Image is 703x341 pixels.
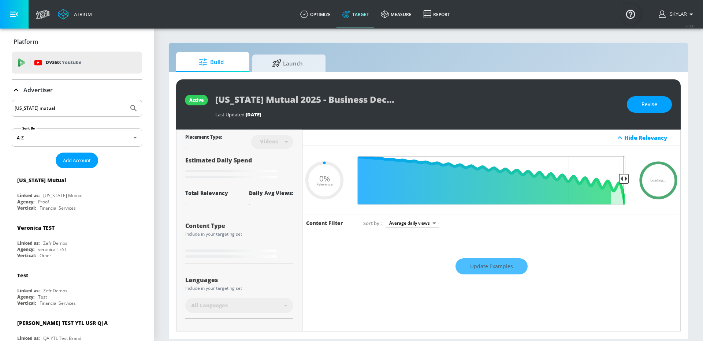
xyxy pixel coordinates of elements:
div: Agency: [17,246,34,252]
p: Advertiser [23,86,53,94]
div: Financial Services [40,300,76,306]
div: TestLinked as:Zefr DemosAgency:TestVertical:Financial Services [12,266,142,308]
div: Advertiser [12,80,142,100]
div: Test [17,272,28,279]
button: Submit Search [126,100,142,116]
input: Search by name [15,104,126,113]
button: Revise [627,96,672,113]
span: v 4.25.4 [685,24,696,28]
div: Zefr Demos [43,240,67,246]
div: Linked as: [17,240,40,246]
label: Sort By [21,126,37,131]
div: Other [40,252,51,259]
a: Target [336,1,375,27]
div: [PERSON_NAME] TEST YTL USR Q|A [17,319,108,326]
div: Veronica TESTLinked as:Zefr DemosAgency:veronica TESTVertical:Other [12,219,142,261]
div: Veronica TEST [17,224,55,231]
div: [US_STATE] Mutual [43,192,82,199]
div: Daily Avg Views: [249,190,293,196]
div: All Languages [185,298,293,313]
div: Vertical: [17,252,36,259]
div: Total Relevancy [185,190,228,196]
h6: Content Filter [306,220,343,226]
div: Test [38,294,47,300]
button: Open Resource Center [620,4,641,24]
div: Zefr Demos [43,288,67,294]
span: Revise [641,100,657,109]
div: active [189,97,204,103]
div: Hide Relevancy [302,130,680,146]
div: Atrium [71,11,92,18]
div: Placement Type: [185,134,222,142]
a: Atrium [58,9,92,20]
a: Report [417,1,456,27]
div: Content Type [185,223,293,229]
div: A-Z [12,128,142,147]
div: Hide Relevancy [624,134,676,141]
span: Build [183,53,239,71]
div: Financial Services [40,205,76,211]
div: Include in your targeting set [185,286,293,291]
span: Relevance [316,182,332,186]
p: DV360: [46,59,81,67]
div: veronica TEST [38,246,67,252]
div: Average daily views [386,218,439,228]
div: DV360: Youtube [12,52,142,74]
span: [DATE] [246,111,261,118]
button: Add Account [56,153,98,168]
p: Youtube [62,59,81,66]
div: Linked as: [17,288,40,294]
div: Agency: [17,199,34,205]
div: Proof [38,199,49,205]
span: Add Account [63,156,91,165]
span: Sort by [363,220,382,226]
div: Linked as: [17,192,40,199]
div: Platform [12,31,142,52]
div: [US_STATE] MutualLinked as:[US_STATE] MutualAgency:ProofVertical:Financial Services [12,171,142,213]
div: Estimated Daily Spend [185,156,293,181]
div: Vertical: [17,300,36,306]
div: Agency: [17,294,34,300]
button: Skylar [659,10,696,19]
div: Last Updated: [215,111,620,118]
div: Vertical: [17,205,36,211]
a: measure [375,1,417,27]
div: Include in your targeting set [185,232,293,236]
span: Estimated Daily Spend [185,156,252,164]
div: [US_STATE] Mutual [17,177,66,184]
span: Loading... [650,179,666,182]
input: Final Threshold [354,156,629,205]
p: Platform [14,38,38,46]
span: Launch [260,55,315,72]
div: Videos [256,138,282,145]
span: login as: skylar.britton@zefr.com [667,12,687,17]
span: All Languages [191,302,228,309]
a: optimize [294,1,336,27]
span: 0% [319,175,330,183]
div: Languages [185,277,293,283]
